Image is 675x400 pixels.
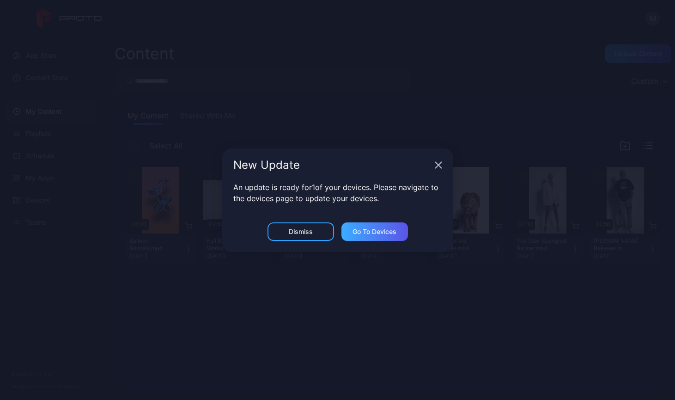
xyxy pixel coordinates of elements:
[268,222,334,241] button: Dismiss
[233,182,442,204] p: An update is ready for 1 of your devices. Please navigate to the devices page to update your devi...
[353,228,396,235] div: Go to devices
[233,160,431,171] div: New Update
[341,222,408,241] button: Go to devices
[289,228,313,235] div: Dismiss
